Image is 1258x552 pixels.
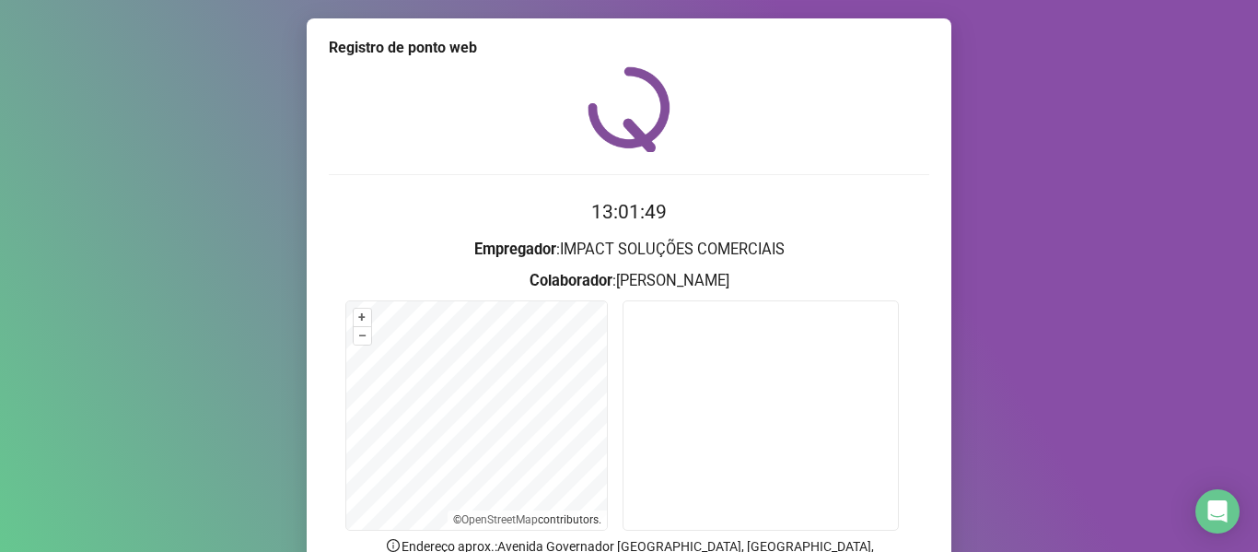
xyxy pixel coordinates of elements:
[329,269,929,293] h3: : [PERSON_NAME]
[530,272,612,289] strong: Colaborador
[354,327,371,345] button: –
[461,513,538,526] a: OpenStreetMap
[329,238,929,262] h3: : IMPACT SOLUÇÕES COMERCIAIS
[1195,489,1240,534] div: Open Intercom Messenger
[354,309,371,326] button: +
[329,37,929,59] div: Registro de ponto web
[591,201,667,223] time: 13:01:49
[453,513,601,526] li: © contributors.
[588,66,670,152] img: QRPoint
[474,241,556,258] strong: Empregador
